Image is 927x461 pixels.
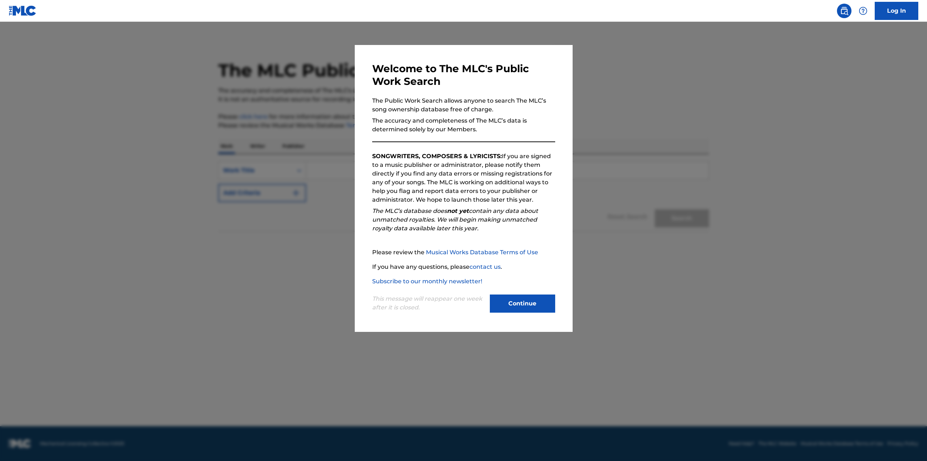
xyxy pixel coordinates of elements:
[837,4,851,18] a: Public Search
[372,248,555,257] p: Please review the
[372,153,502,160] strong: SONGWRITERS, COMPOSERS & LYRICISTS:
[875,2,918,20] a: Log In
[372,152,555,204] p: If you are signed to a music publisher or administrator, please notify them directly if you find ...
[372,116,555,134] p: The accuracy and completeness of The MLC’s data is determined solely by our Members.
[372,278,482,285] a: Subscribe to our monthly newsletter!
[840,7,849,15] img: search
[859,7,867,15] img: help
[372,96,555,114] p: The Public Work Search allows anyone to search The MLC’s song ownership database free of charge.
[426,249,538,256] a: Musical Works Database Terms of Use
[372,62,555,88] h3: Welcome to The MLC's Public Work Search
[372,295,485,312] p: This message will reappear one week after it is closed.
[372,207,538,232] em: The MLC’s database does contain any data about unmatched royalties. We will begin making unmatche...
[856,4,870,18] div: Help
[372,263,555,271] p: If you have any questions, please .
[447,207,469,214] strong: not yet
[490,295,555,313] button: Continue
[469,263,501,270] a: contact us
[9,5,37,16] img: MLC Logo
